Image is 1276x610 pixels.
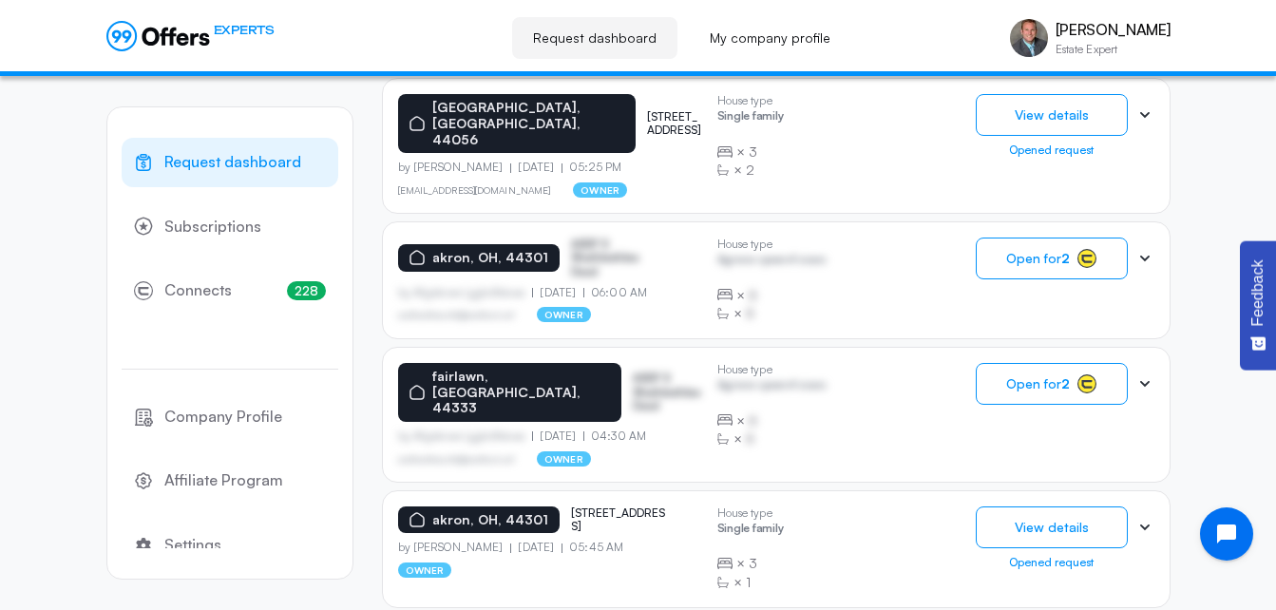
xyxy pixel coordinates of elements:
p: owner [537,451,591,467]
span: B [746,429,754,448]
p: House type [717,363,827,376]
strong: 2 [1061,250,1070,266]
p: 05:25 PM [562,161,621,174]
p: House type [717,94,784,107]
p: Single family [717,109,784,127]
p: [GEOGRAPHIC_DATA], [GEOGRAPHIC_DATA], 44056 [432,100,624,147]
span: 228 [287,281,326,300]
div: × [717,429,827,448]
p: [STREET_ADDRESS] [571,506,666,534]
div: × [717,143,784,162]
div: × [717,304,827,323]
p: owner [537,307,591,322]
a: Request dashboard [122,138,338,187]
p: 06:00 AM [583,286,647,299]
div: × [717,411,827,430]
p: [DATE] [510,541,562,554]
span: Request dashboard [164,150,301,175]
p: akron, OH, 44301 [432,250,548,266]
p: owner [573,182,627,198]
a: Subscriptions [122,202,338,252]
a: Settings [122,521,338,570]
span: Feedback [1249,259,1266,326]
p: 04:30 AM [583,429,646,443]
div: × [717,161,784,180]
p: ASDF S Sfasfdasfdas Dasd [633,372,701,412]
p: [PERSON_NAME] [1056,21,1171,39]
button: Open for2 [976,238,1128,279]
p: by [PERSON_NAME] [398,541,511,554]
p: [STREET_ADDRESS] [647,110,702,138]
p: fairlawn, [GEOGRAPHIC_DATA], 44333 [432,369,611,416]
p: 05:45 AM [562,541,623,554]
div: × [717,554,784,573]
a: My company profile [689,17,851,59]
button: View details [976,94,1128,136]
a: Company Profile [122,392,338,442]
span: Open for [1006,376,1070,391]
a: [EMAIL_ADDRESS][DOMAIN_NAME] [398,184,551,196]
div: Opened request [976,556,1128,569]
span: EXPERTS [214,21,275,39]
div: × [717,286,827,305]
p: owner [398,562,452,578]
p: Agrwsv qwervf oiuns [717,378,827,396]
p: [DATE] [532,429,583,443]
span: B [749,411,757,430]
p: House type [717,506,784,520]
p: asdfasdfasasfd@asdfasd.asf [398,453,515,465]
span: B [746,304,754,323]
p: [DATE] [532,286,583,299]
div: Opened request [976,143,1128,157]
p: Agrwsv qwervf oiuns [717,253,827,271]
span: Company Profile [164,405,282,429]
img: Brad Miklovich [1010,19,1048,57]
a: Request dashboard [512,17,677,59]
span: Settings [164,533,221,558]
p: Estate Expert [1056,44,1171,55]
p: by Afgdsrwe Ljgjkdfsbvas [398,429,533,443]
a: EXPERTS [106,21,275,51]
p: [DATE] [510,161,562,174]
span: Affiliate Program [164,468,283,493]
p: House type [717,238,827,251]
span: 3 [749,554,757,573]
span: Open for [1006,251,1070,266]
span: Connects [164,278,232,303]
button: View details [976,506,1128,548]
p: ASDF S Sfasfdasfdas Dasd [571,238,666,278]
a: Connects228 [122,266,338,315]
a: Affiliate Program [122,456,338,505]
span: Subscriptions [164,215,261,239]
span: 1 [746,573,751,592]
p: Single family [717,522,784,540]
button: Open for2 [976,363,1128,405]
div: × [717,573,784,592]
p: by [PERSON_NAME] [398,161,511,174]
button: Feedback - Show survey [1240,240,1276,370]
p: asdfasdfasasfd@asdfasd.asf [398,309,515,320]
span: 3 [749,143,757,162]
p: by Afgdsrwe Ljgjkdfsbvas [398,286,533,299]
span: 2 [746,161,754,180]
p: akron, OH, 44301 [432,512,548,528]
span: B [749,286,757,305]
strong: 2 [1061,375,1070,391]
